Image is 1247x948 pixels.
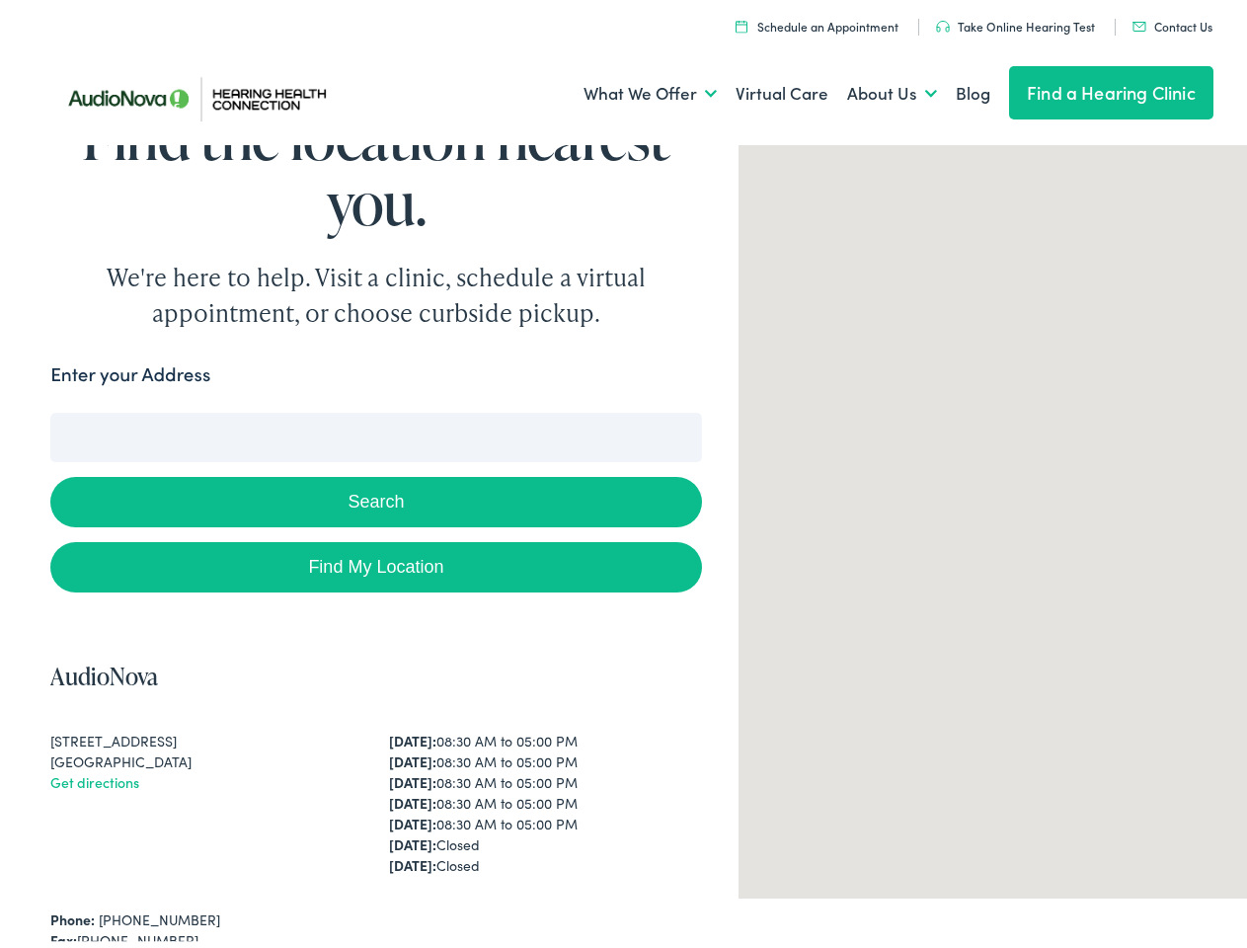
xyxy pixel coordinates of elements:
[50,654,158,686] a: AudioNova
[389,746,436,765] strong: [DATE]:
[736,51,828,124] a: Virtual Care
[50,99,701,229] h1: Find the location nearest you.
[50,766,139,786] a: Get directions
[389,787,436,807] strong: [DATE]:
[99,904,220,923] a: [PHONE_NUMBER]
[50,924,77,944] strong: Fax:
[50,536,701,587] a: Find My Location
[50,904,95,923] strong: Phone:
[956,51,990,124] a: Blog
[50,471,701,521] button: Search
[1132,16,1146,26] img: utility icon
[50,407,701,456] input: Enter your address or zip code
[389,849,436,869] strong: [DATE]:
[584,51,717,124] a: What We Offer
[847,51,937,124] a: About Us
[736,14,747,27] img: utility icon
[50,924,701,945] div: [PHONE_NUMBER]
[389,808,436,828] strong: [DATE]:
[1132,12,1212,29] a: Contact Us
[389,766,436,786] strong: [DATE]:
[50,746,363,766] div: [GEOGRAPHIC_DATA]
[1009,60,1213,114] a: Find a Hearing Clinic
[736,12,898,29] a: Schedule an Appointment
[60,254,692,325] div: We're here to help. Visit a clinic, schedule a virtual appointment, or choose curbside pickup.
[389,725,436,745] strong: [DATE]:
[936,12,1095,29] a: Take Online Hearing Test
[936,15,950,27] img: utility icon
[389,829,436,848] strong: [DATE]:
[50,725,363,746] div: [STREET_ADDRESS]
[389,725,702,870] div: 08:30 AM to 05:00 PM 08:30 AM to 05:00 PM 08:30 AM to 05:00 PM 08:30 AM to 05:00 PM 08:30 AM to 0...
[50,355,210,383] label: Enter your Address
